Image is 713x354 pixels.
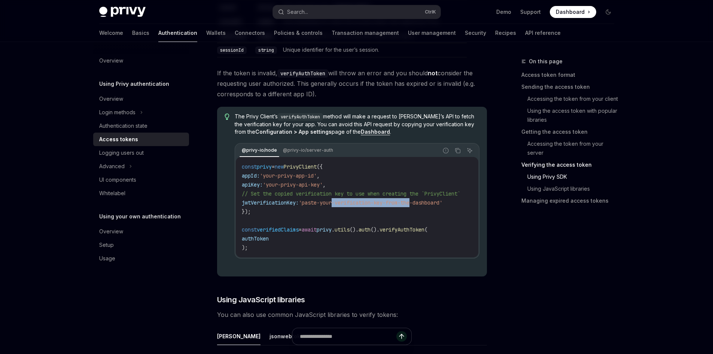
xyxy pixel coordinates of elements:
[99,94,123,103] div: Overview
[93,225,189,238] a: Overview
[527,183,620,195] a: Using JavaScript libraries
[359,226,371,233] span: auth
[408,24,456,42] a: User management
[428,69,438,77] strong: not
[302,226,317,233] span: await
[93,252,189,265] a: Usage
[257,226,299,233] span: verifiedClaims
[242,226,257,233] span: const
[99,227,123,236] div: Overview
[465,146,475,155] button: Ask AI
[275,163,284,170] span: new
[99,148,144,157] div: Logging users out
[332,24,399,42] a: Transaction management
[496,8,511,16] a: Demo
[350,226,359,233] span: ().
[278,113,323,121] code: verifyAuthToken
[242,235,269,242] span: authToken
[99,108,135,117] div: Login methods
[424,226,427,233] span: (
[99,175,136,184] div: UI components
[242,244,248,251] span: );
[93,92,189,106] a: Overview
[242,208,251,215] span: });
[93,133,189,146] a: Access tokens
[602,6,614,18] button: Toggle dark mode
[521,126,620,138] a: Getting the access token
[273,5,441,19] button: Search...CtrlK
[287,7,308,16] div: Search...
[99,254,115,263] div: Usage
[425,9,436,15] span: Ctrl K
[284,163,317,170] span: PrivyClient
[380,226,424,233] span: verifyAuthToken
[529,57,563,66] span: On this page
[371,226,380,233] span: ().
[206,24,226,42] a: Wallets
[99,79,169,88] h5: Using Privy authentication
[99,56,123,65] div: Overview
[242,163,257,170] span: const
[93,119,189,133] a: Authentication state
[99,240,114,249] div: Setup
[225,114,230,120] svg: Tip
[99,24,123,42] a: Welcome
[396,331,407,342] button: Send message
[99,212,181,221] h5: Using your own authentication
[99,162,125,171] div: Advanced
[99,189,125,198] div: Whitelabel
[299,226,302,233] span: =
[217,68,487,99] span: If the token is invalid, will throw an error and you should consider the requesting user authoriz...
[361,128,390,135] a: Dashboard
[93,238,189,252] a: Setup
[93,146,189,160] a: Logging users out
[317,163,323,170] span: ({
[323,181,326,188] span: ,
[255,128,332,135] strong: Configuration > App settings
[158,24,197,42] a: Authentication
[527,93,620,105] a: Accessing the token from your client
[235,24,265,42] a: Connectors
[99,7,146,17] img: dark logo
[465,24,486,42] a: Security
[335,226,350,233] span: utils
[525,24,561,42] a: API reference
[242,181,263,188] span: apiKey:
[132,24,149,42] a: Basics
[550,6,596,18] a: Dashboard
[527,105,620,126] a: Using the access token with popular libraries
[217,294,305,305] span: Using JavaScript libraries
[332,226,335,233] span: .
[277,69,328,78] code: verifyAuthToken
[99,121,147,130] div: Authentication state
[556,8,585,16] span: Dashboard
[93,173,189,187] a: UI components
[317,226,332,233] span: privy
[242,199,299,206] span: jwtVerificationKey:
[257,163,272,170] span: privy
[453,146,463,155] button: Copy the contents from the code block
[280,43,467,57] td: Unique identifier for the user’s session.
[272,163,275,170] span: =
[217,46,247,54] code: sessionId
[495,24,516,42] a: Recipes
[93,187,189,200] a: Whitelabel
[527,171,620,183] a: Using Privy SDK
[242,172,260,179] span: appId:
[274,24,323,42] a: Policies & controls
[520,8,541,16] a: Support
[521,81,620,93] a: Sending the access token
[242,190,460,197] span: // Set the copied verification key to use when creating the `PrivyClient`
[521,69,620,81] a: Access token format
[217,309,487,320] span: You can also use common JavaScript libraries to verify tokens:
[240,146,279,155] div: @privy-io/node
[521,195,620,207] a: Managing expired access tokens
[235,113,479,136] span: The Privy Client’s method will make a request to [PERSON_NAME]’s API to fetch the verification ke...
[255,46,277,54] code: string
[281,146,335,155] div: @privy-io/server-auth
[317,172,320,179] span: ,
[521,159,620,171] a: Verifying the access token
[99,135,138,144] div: Access tokens
[260,172,317,179] span: 'your-privy-app-id'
